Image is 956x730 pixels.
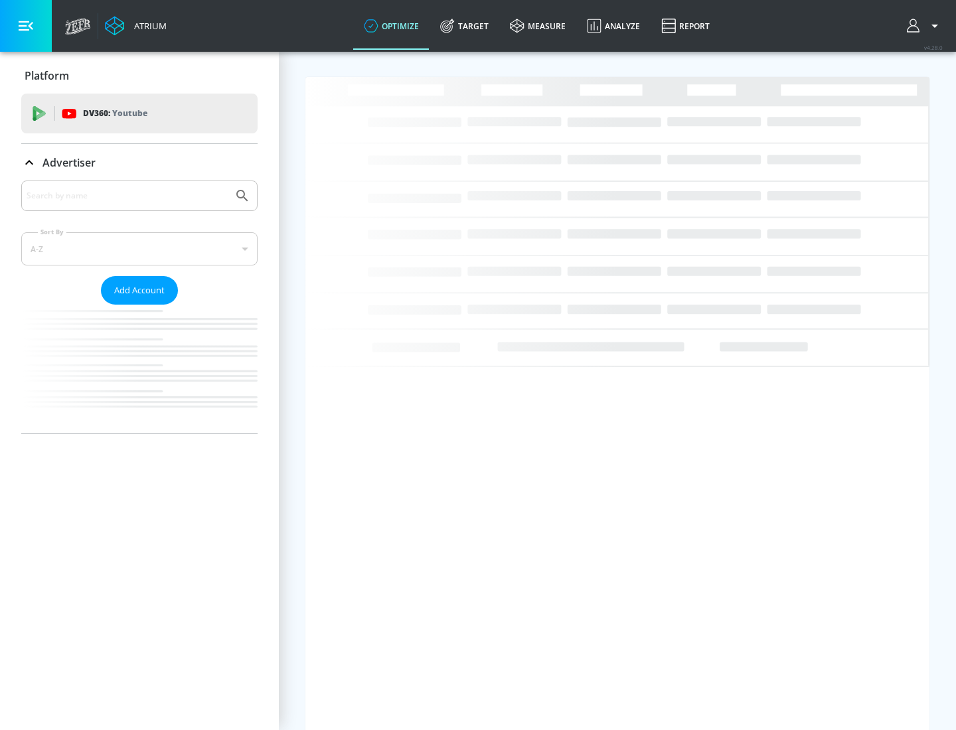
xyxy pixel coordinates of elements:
[21,144,258,181] div: Advertiser
[105,16,167,36] a: Atrium
[576,2,651,50] a: Analyze
[651,2,720,50] a: Report
[42,155,96,170] p: Advertiser
[21,232,258,265] div: A-Z
[353,2,430,50] a: optimize
[38,228,66,236] label: Sort By
[21,181,258,433] div: Advertiser
[27,187,228,204] input: Search by name
[129,20,167,32] div: Atrium
[430,2,499,50] a: Target
[114,283,165,298] span: Add Account
[101,276,178,305] button: Add Account
[499,2,576,50] a: measure
[83,106,147,121] p: DV360:
[25,68,69,83] p: Platform
[924,44,943,51] span: v 4.28.0
[21,305,258,433] nav: list of Advertiser
[21,57,258,94] div: Platform
[21,94,258,133] div: DV360: Youtube
[112,106,147,120] p: Youtube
